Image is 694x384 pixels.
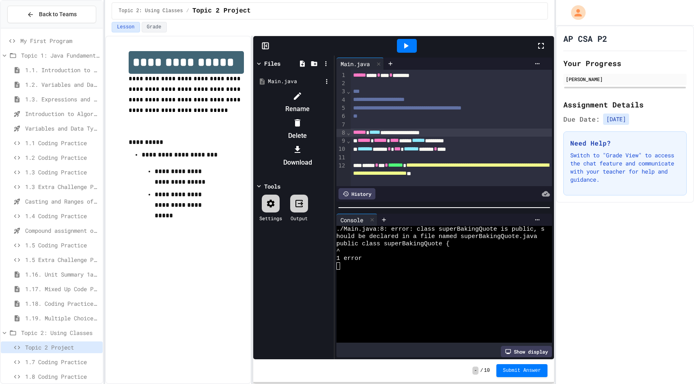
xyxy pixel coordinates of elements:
[336,137,347,145] div: 9
[25,241,99,249] span: 1.5 Coding Practice
[21,51,99,60] span: Topic 1: Java Fundamentals
[570,151,680,184] p: Switch to "Grade View" to access the chat feature and communicate with your teacher for help and ...
[347,137,351,144] span: Fold line
[25,95,99,103] span: 1.3. Expressions and Output [New]
[338,188,375,200] div: History
[264,182,280,191] div: Tools
[192,6,251,16] span: Topic 2 Project
[336,214,377,226] div: Console
[268,77,322,86] div: Main.java
[25,255,99,264] span: 1.5 Extra Challenge Problem
[112,22,140,32] button: Lesson
[25,80,99,89] span: 1.2. Variables and Data Types
[142,22,167,32] button: Grade
[472,367,478,375] span: -
[336,121,347,129] div: 7
[336,233,537,240] span: hould be declared in a file named superBakingQuote.java
[336,154,347,162] div: 11
[347,129,351,136] span: Fold line
[563,99,687,110] h2: Assignment Details
[603,114,629,125] span: [DATE]
[25,314,99,322] span: 1.19. Multiple Choice Exercises for Unit 1a (1.1-1.6)
[25,212,99,220] span: 1.4 Coding Practice
[25,124,99,133] span: Variables and Data Types - Quiz
[25,153,99,162] span: 1.2 Coding Practice
[25,343,99,352] span: Topic 2 Project
[291,215,308,222] div: Output
[566,75,684,83] div: [PERSON_NAME]
[480,367,483,374] span: /
[25,109,99,118] span: Introduction to Algorithms, Programming, and Compilers
[347,88,351,94] span: Fold line
[336,88,347,96] div: 3
[263,90,332,116] li: Rename
[336,145,347,153] div: 10
[7,6,96,23] button: Back to Teams
[336,255,362,262] span: 1 error
[336,96,347,104] div: 4
[39,10,77,19] span: Back to Teams
[25,197,99,206] span: Casting and Ranges of variables - Quiz
[563,3,588,22] div: My Account
[501,346,552,357] div: Show display
[25,299,99,308] span: 1.18. Coding Practice 1a (1.1-1.6)
[25,358,99,366] span: 1.7 Coding Practice
[563,114,600,124] span: Due Date:
[336,216,367,224] div: Console
[21,328,99,337] span: Topic 2: Using Classes
[336,226,545,233] span: ./Main.java:8: error: class superBakingQuote is public, s
[25,226,99,235] span: Compound assignment operators - Quiz
[263,143,332,169] li: Download
[336,58,384,70] div: Main.java
[336,129,347,137] div: 8
[336,112,347,120] div: 6
[496,364,547,377] button: Submit Answer
[503,367,541,374] span: Submit Answer
[25,182,99,191] span: 1.3 Extra Challenge Problem
[336,60,374,68] div: Main.java
[25,139,99,147] span: 1.1 Coding Practice
[336,162,347,187] div: 12
[259,215,282,222] div: Settings
[336,248,340,255] span: ^
[263,116,332,142] li: Delete
[25,372,99,381] span: 1.8 Coding Practice
[186,8,189,14] span: /
[563,33,607,44] h1: AP CSA P2
[25,270,99,279] span: 1.16. Unit Summary 1a (1.1-1.6)
[336,71,347,79] div: 1
[570,138,680,148] h3: Need Help?
[563,58,687,69] h2: Your Progress
[336,79,347,88] div: 2
[119,8,183,14] span: Topic 2: Using Classes
[25,66,99,74] span: 1.1. Introduction to Algorithms, Programming, and Compilers
[25,285,99,293] span: 1.17. Mixed Up Code Practice 1.1-1.6
[20,36,99,45] span: My First Program
[336,104,347,112] div: 5
[25,168,99,176] span: 1.3 Coding Practice
[264,59,280,68] div: Files
[484,367,490,374] span: 10
[336,240,450,248] span: public class superBakingQuote {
